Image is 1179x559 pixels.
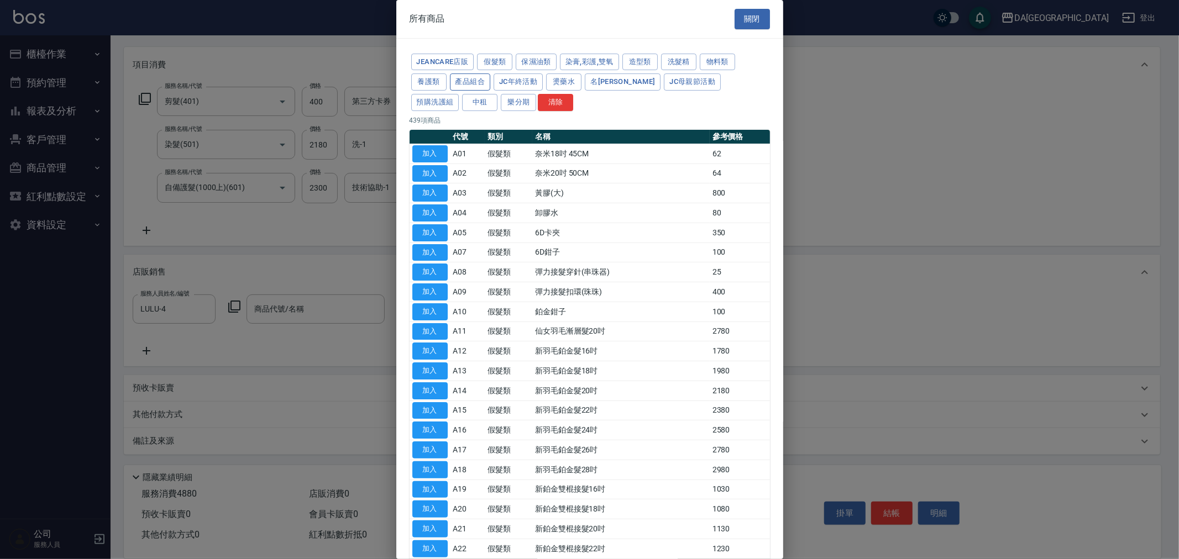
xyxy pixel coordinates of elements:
td: 假髮類 [485,183,532,203]
td: 卸膠水 [532,203,710,223]
button: 加入 [412,520,448,537]
td: 64 [710,164,770,183]
td: A09 [450,282,485,302]
td: 1230 [710,539,770,558]
button: 加入 [412,263,448,281]
td: A14 [450,381,485,400]
p: 439 項商品 [410,115,770,125]
td: 假髮類 [485,440,532,460]
button: JC年終活動 [494,73,543,91]
td: 400 [710,282,770,302]
td: 假髮類 [485,242,532,262]
button: 名[PERSON_NAME] [585,73,661,91]
td: 彈力接髮穿針(串珠器) [532,262,710,282]
td: 新羽毛鉑金髮18吋 [532,361,710,381]
button: JC母親節活動 [664,73,721,91]
td: 假髮類 [485,479,532,499]
td: 假髮類 [485,282,532,302]
td: 1980 [710,361,770,381]
td: 假髮類 [485,420,532,440]
td: 新羽毛鉑金髮24吋 [532,420,710,440]
button: 加入 [412,402,448,419]
button: 加入 [412,323,448,340]
td: 鉑金鉗子 [532,302,710,321]
button: 保濕油類 [516,54,557,71]
button: 加入 [412,421,448,439]
td: 假髮類 [485,341,532,361]
button: 加入 [412,461,448,478]
td: 新鉑金雙棍接髮16吋 [532,479,710,499]
td: 62 [710,144,770,164]
button: 燙藥水 [546,73,581,91]
td: A18 [450,460,485,479]
td: A02 [450,164,485,183]
td: 奈米20吋 50CM [532,164,710,183]
button: 物料類 [700,54,735,71]
td: 黃膠(大) [532,183,710,203]
td: A07 [450,242,485,262]
button: 清除 [538,94,573,111]
td: 假髮類 [485,164,532,183]
td: 新鉑金雙棍接髮22吋 [532,539,710,558]
td: 新羽毛鉑金髮28吋 [532,460,710,479]
td: 2580 [710,420,770,440]
td: 假髮類 [485,144,532,164]
td: A03 [450,183,485,203]
td: 新羽毛鉑金髮26吋 [532,440,710,460]
td: 假髮類 [485,460,532,479]
button: 加入 [412,145,448,162]
td: A15 [450,400,485,420]
td: 假髮類 [485,223,532,242]
button: JeanCare店販 [411,54,474,71]
td: A10 [450,302,485,321]
td: A04 [450,203,485,223]
button: 假髮類 [477,54,512,71]
td: 假髮類 [485,262,532,282]
button: 加入 [412,481,448,498]
button: 加入 [412,441,448,458]
td: 新鉑金雙棍接髮20吋 [532,519,710,539]
span: 所有商品 [410,13,445,24]
button: 中租 [462,94,497,111]
button: 加入 [412,303,448,320]
td: 2780 [710,440,770,460]
button: 染膏,彩護,雙氧 [560,54,619,71]
td: A08 [450,262,485,282]
td: 新羽毛鉑金髮16吋 [532,341,710,361]
td: 假髮類 [485,400,532,420]
button: 造型類 [622,54,658,71]
td: A01 [450,144,485,164]
td: 80 [710,203,770,223]
td: A11 [450,321,485,341]
td: A17 [450,440,485,460]
button: 養護類 [411,73,447,91]
td: 假髮類 [485,519,532,539]
button: 預購洗護組 [411,94,459,111]
td: 假髮類 [485,203,532,223]
td: 奈米18吋 45CM [532,144,710,164]
button: 加入 [412,283,448,300]
td: 新羽毛鉑金髮20吋 [532,381,710,400]
button: 加入 [412,382,448,399]
td: A21 [450,519,485,539]
button: 加入 [412,244,448,261]
button: 產品組合 [450,73,491,91]
td: A19 [450,479,485,499]
th: 參考價格 [710,130,770,144]
td: 6D鉗子 [532,242,710,262]
button: 樂分期 [501,94,536,111]
td: 1130 [710,519,770,539]
th: 名稱 [532,130,710,144]
td: 假髮類 [485,302,532,321]
button: 加入 [412,165,448,182]
td: 假髮類 [485,321,532,341]
td: 1030 [710,479,770,499]
button: 加入 [412,204,448,222]
td: 100 [710,242,770,262]
td: A16 [450,420,485,440]
th: 代號 [450,130,485,144]
button: 加入 [412,184,448,202]
td: A12 [450,341,485,361]
td: 假髮類 [485,499,532,519]
td: A13 [450,361,485,381]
